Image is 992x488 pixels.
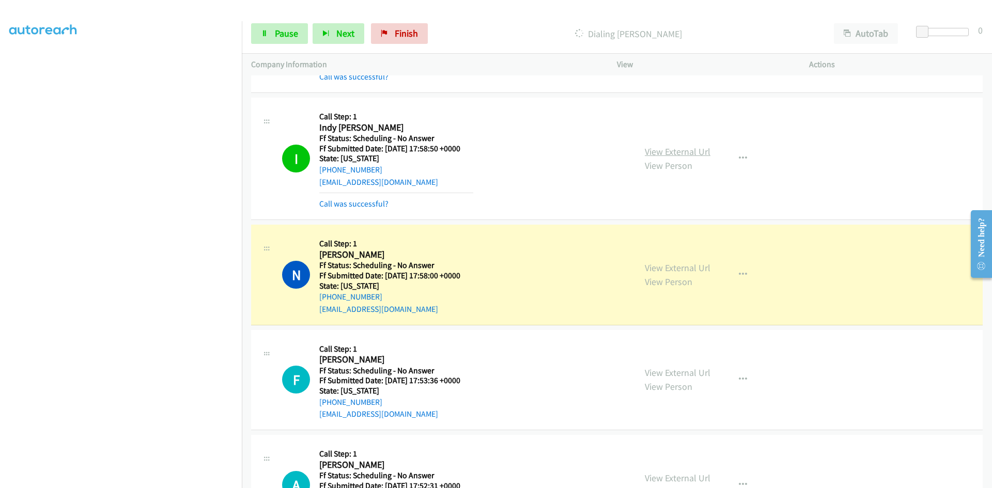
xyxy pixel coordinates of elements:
a: View External Url [645,472,710,484]
h5: Call Step: 1 [319,449,473,459]
h5: Ff Status: Scheduling - No Answer [319,260,473,271]
h5: Ff Submitted Date: [DATE] 17:53:36 +0000 [319,375,473,386]
a: Call was successful? [319,199,389,209]
a: View External Url [645,367,710,379]
h1: I [282,145,310,172]
a: [EMAIL_ADDRESS][DOMAIN_NAME] [319,304,438,314]
h5: Ff Status: Scheduling - No Answer [319,366,473,376]
a: [EMAIL_ADDRESS][DOMAIN_NAME] [319,409,438,419]
p: View [617,58,791,71]
h5: State: [US_STATE] [319,153,473,164]
span: Finish [395,27,418,39]
button: AutoTab [834,23,898,44]
h5: Ff Submitted Date: [DATE] 17:58:50 +0000 [319,144,473,154]
a: View Person [645,160,692,171]
h1: F [282,366,310,393]
h5: State: [US_STATE] [319,386,473,396]
button: Next [313,23,364,44]
a: [PHONE_NUMBER] [319,397,382,407]
h5: Call Step: 1 [319,344,473,354]
h1: N [282,261,310,289]
span: Pause [275,27,298,39]
p: Actions [809,58,983,71]
a: Pause [251,23,308,44]
h5: Call Step: 1 [319,239,473,249]
span: Next [336,27,354,39]
h5: Ff Submitted Date: [DATE] 17:58:00 +0000 [319,271,473,281]
a: View Person [645,381,692,392]
h2: Indy [PERSON_NAME] [319,122,473,134]
h2: [PERSON_NAME] [319,249,473,261]
h2: [PERSON_NAME] [319,459,473,471]
a: [PHONE_NUMBER] [319,165,382,175]
div: 0 [978,23,983,37]
iframe: Resource Center [962,203,992,285]
a: View External Url [645,262,710,274]
a: View Person [645,276,692,288]
a: [EMAIL_ADDRESS][DOMAIN_NAME] [319,177,438,187]
a: Finish [371,23,428,44]
div: The call is yet to be attempted [282,366,310,393]
p: Dialing [PERSON_NAME] [442,27,815,41]
a: [PHONE_NUMBER] [319,292,382,302]
a: Call was successful? [319,72,389,82]
h5: Ff Status: Scheduling - No Answer [319,470,473,481]
h2: [PERSON_NAME] [319,354,473,366]
h5: Ff Status: Scheduling - No Answer [319,133,473,144]
a: View External Url [645,146,710,158]
p: Company Information [251,58,598,71]
h5: Call Step: 1 [319,112,473,122]
h5: State: [US_STATE] [319,281,473,291]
